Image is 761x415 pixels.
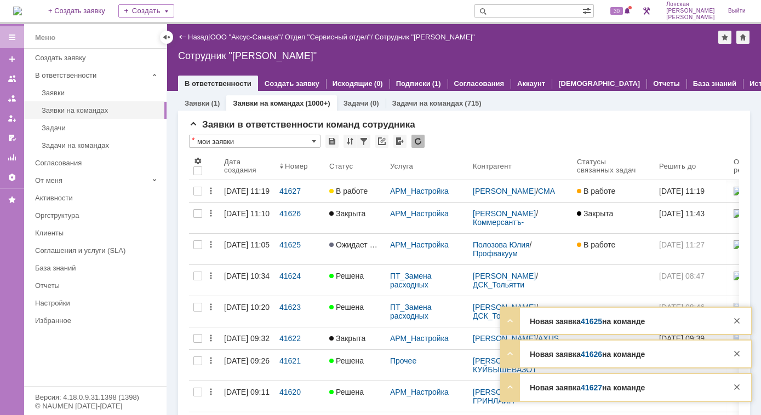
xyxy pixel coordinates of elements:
[653,79,680,88] a: Отчеты
[207,209,215,218] div: Действия
[35,246,160,255] div: Соглашения и услуги (SLA)
[3,90,21,107] a: Заявки в моей ответственности
[207,187,215,195] div: Действия
[35,299,160,307] div: Настройки
[573,234,655,264] a: В работе
[390,356,416,365] a: Прочее
[220,152,275,180] th: Дата создания
[659,303,705,312] span: [DATE] 08:46
[465,99,481,107] div: (715)
[224,388,270,396] div: [DATE] 09:11
[35,229,160,237] div: Клиенты
[31,224,164,241] a: Клиенты
[220,350,275,381] a: [DATE] 09:26
[13,7,22,15] img: logo
[35,281,160,290] div: Отчеты
[329,388,364,396] span: Решена
[220,265,275,296] a: [DATE] 10:34
[329,334,365,343] span: Закрыта
[577,209,613,218] span: Закрыта
[3,50,21,68] a: Создать заявку
[666,1,715,8] span: Лонская
[329,162,353,170] div: Статус
[279,303,321,312] div: 41623
[411,135,425,148] div: Обновлять список
[333,79,373,88] a: Исходящие
[233,99,304,107] a: Заявки на командах
[3,129,21,147] a: Мои согласования
[329,187,368,195] span: В работе
[473,218,553,235] a: Коммерсантъ-[GEOGRAPHIC_DATA]
[503,314,517,327] div: Развернуть
[390,303,459,338] a: ПТ_Замена расходных материалов / ресурсных деталей
[210,33,281,41] a: ООО "Аксус-Самара"
[13,7,22,15] a: Перейти на домашнюю страницу
[517,79,545,88] a: Аккаунт
[275,180,325,202] a: 41627
[285,162,308,170] div: Номер
[31,207,164,224] a: Оргструктура
[224,209,270,218] div: [DATE] 11:10
[160,31,173,44] div: Скрыть меню
[37,137,164,154] a: Задачи на командах
[329,272,364,280] span: Решена
[275,265,325,296] a: 41624
[473,209,568,227] div: /
[118,4,174,18] div: Создать
[220,180,275,202] a: [DATE] 11:19
[329,303,364,312] span: Решена
[275,350,325,381] a: 41621
[208,32,210,41] div: |
[35,54,160,62] div: Создать заявку
[659,187,705,195] span: [DATE] 11:19
[42,89,160,97] div: Заявки
[35,264,160,272] div: База знаний
[325,350,386,381] a: Решена
[185,99,209,107] a: Заявки
[655,296,729,327] a: [DATE] 08:46
[473,240,568,258] div: /
[693,79,736,88] a: База знаний
[530,350,645,359] strong: Новая заявка на команде
[468,152,573,180] th: Контрагент
[31,295,164,312] a: Настройки
[224,356,270,365] div: [DATE] 09:26
[275,327,325,349] a: 41622
[581,383,602,392] a: 41627
[329,240,438,249] span: Ожидает ответа контрагента
[666,8,715,14] span: [PERSON_NAME]
[35,71,148,79] div: В ответственности
[473,249,518,258] a: Профвакуум
[325,152,386,180] th: Статус
[189,119,415,130] span: Заявки в ответственности команд сотрудника
[279,187,321,195] div: 41627
[193,157,202,165] span: Настройки
[275,203,325,233] a: 41626
[285,33,375,41] div: /
[473,209,536,218] a: [PERSON_NAME]
[35,31,55,44] div: Меню
[659,272,705,280] span: [DATE] 08:47
[538,187,555,195] a: СМА
[3,149,21,166] a: Отчеты
[188,33,208,41] a: Назад
[473,272,536,280] a: [PERSON_NAME]
[35,402,156,410] div: © NAUMEN [DATE]-[DATE]
[659,209,705,218] span: [DATE] 11:43
[207,334,215,343] div: Действия
[659,240,705,249] span: [DATE] 11:27
[581,350,602,359] a: 41626
[473,187,536,195] a: [PERSON_NAME]
[640,4,653,18] a: Перейти в интерфейс администратора
[736,31,749,44] div: Сделать домашней страницей
[573,203,655,233] a: Закрыта
[279,356,321,365] div: 41621
[35,159,160,167] div: Согласования
[573,180,655,202] a: В работе
[473,365,537,374] a: КУЙБЫШЕВАЗОТ
[344,135,357,148] div: Сортировка...
[224,240,270,249] div: [DATE] 11:05
[577,187,615,195] span: В работе
[192,136,194,144] div: Настройки списка отличаются от сохраненных в виде
[279,209,321,218] div: 41626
